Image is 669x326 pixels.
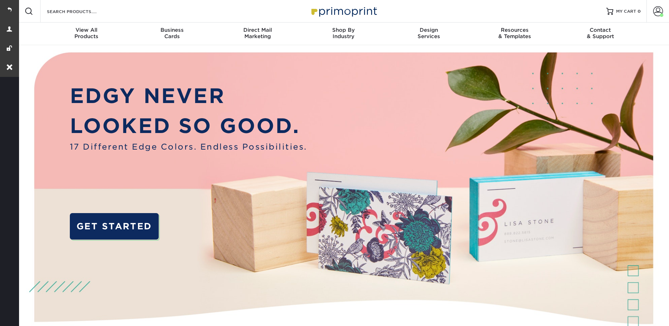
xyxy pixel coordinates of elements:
[70,81,307,111] p: EDGY NEVER
[129,27,215,33] span: Business
[386,27,472,33] span: Design
[46,7,115,16] input: SEARCH PRODUCTS.....
[308,4,379,19] img: Primoprint
[70,111,307,141] p: LOOKED SO GOOD.
[300,23,386,45] a: Shop ByIndustry
[558,27,643,33] span: Contact
[129,27,215,40] div: Cards
[300,27,386,33] span: Shop By
[558,23,643,45] a: Contact& Support
[44,23,129,45] a: View AllProducts
[386,23,472,45] a: DesignServices
[638,9,641,14] span: 0
[129,23,215,45] a: BusinessCards
[300,27,386,40] div: Industry
[44,27,129,40] div: Products
[558,27,643,40] div: & Support
[472,27,558,33] span: Resources
[386,27,472,40] div: Services
[44,27,129,33] span: View All
[472,27,558,40] div: & Templates
[70,141,307,153] span: 17 Different Edge Colors. Endless Possibilities.
[215,23,300,45] a: Direct MailMarketing
[215,27,300,33] span: Direct Mail
[215,27,300,40] div: Marketing
[472,23,558,45] a: Resources& Templates
[70,213,159,240] a: GET STARTED
[616,8,636,14] span: MY CART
